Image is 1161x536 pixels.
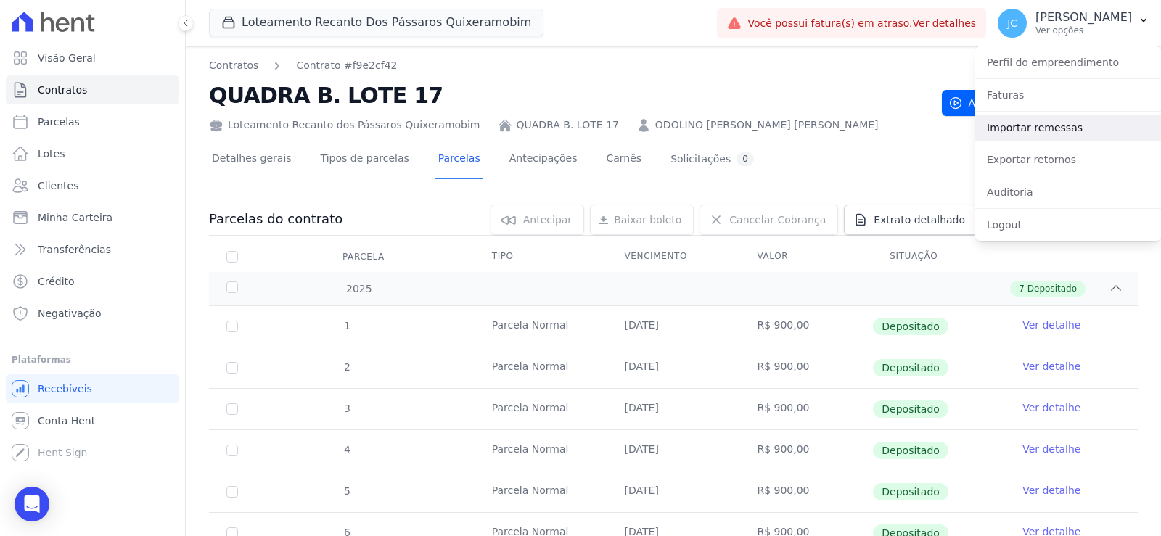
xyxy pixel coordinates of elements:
[607,306,740,347] td: [DATE]
[948,90,995,116] span: Ativo
[38,306,102,321] span: Negativação
[1022,442,1080,456] a: Ver detalhe
[475,347,607,388] td: Parcela Normal
[342,403,350,414] span: 3
[739,242,872,272] th: Valor
[38,178,78,193] span: Clientes
[209,58,258,73] a: Contratos
[1022,359,1080,374] a: Ver detalhe
[38,242,111,257] span: Transferências
[607,430,740,471] td: [DATE]
[913,17,977,29] a: Ver detalhes
[873,400,948,418] span: Depositado
[607,242,740,272] th: Vencimento
[6,107,179,136] a: Parcelas
[12,351,173,368] div: Plataformas
[942,90,1025,116] button: Ativo
[607,347,740,388] td: [DATE]
[209,9,543,36] button: Loteamento Recanto Dos Pássaros Quixeramobim
[435,141,483,179] a: Parcelas
[655,117,879,133] a: ODOLINO [PERSON_NAME] [PERSON_NAME]
[475,242,607,272] th: Tipo
[747,16,976,31] span: Você possui fatura(s) em atraso.
[873,318,948,335] span: Depositado
[975,49,1161,75] a: Perfil do empreendimento
[603,141,644,179] a: Carnês
[226,486,238,498] input: Só é possível selecionar pagamentos em aberto
[226,403,238,415] input: Só é possível selecionar pagamentos em aberto
[1035,10,1132,25] p: [PERSON_NAME]
[6,44,179,73] a: Visão Geral
[325,242,402,271] div: Parcela
[38,413,95,428] span: Conta Hent
[342,485,350,497] span: 5
[209,58,930,73] nav: Breadcrumb
[342,361,350,373] span: 2
[38,382,92,396] span: Recebíveis
[873,483,948,500] span: Depositado
[975,212,1161,238] a: Logout
[209,58,397,73] nav: Breadcrumb
[209,117,480,133] div: Loteamento Recanto dos Pássaros Quixeramobim
[975,115,1161,141] a: Importar remessas
[6,203,179,232] a: Minha Carteira
[209,79,930,112] h2: QUADRA B. LOTE 17
[6,374,179,403] a: Recebíveis
[6,75,179,104] a: Contratos
[38,115,80,129] span: Parcelas
[739,471,872,512] td: R$ 900,00
[975,147,1161,173] a: Exportar retornos
[226,362,238,374] input: Só é possível selecionar pagamentos em aberto
[6,235,179,264] a: Transferências
[874,213,965,227] span: Extrato detalhado
[6,406,179,435] a: Conta Hent
[475,306,607,347] td: Parcela Normal
[209,210,342,228] h3: Parcelas do contrato
[739,389,872,429] td: R$ 900,00
[975,82,1161,108] a: Faturas
[607,389,740,429] td: [DATE]
[506,141,580,179] a: Antecipações
[6,171,179,200] a: Clientes
[475,389,607,429] td: Parcela Normal
[1035,25,1132,36] p: Ver opções
[1022,400,1080,415] a: Ver detalhe
[209,141,295,179] a: Detalhes gerais
[668,141,757,179] a: Solicitações0
[318,141,412,179] a: Tipos de parcelas
[475,471,607,512] td: Parcela Normal
[15,487,49,521] div: Open Intercom Messenger
[873,359,948,376] span: Depositado
[844,205,977,235] a: Extrato detalhado
[739,347,872,388] td: R$ 900,00
[38,147,65,161] span: Lotes
[517,117,619,133] a: QUADRA B. LOTE 17
[6,139,179,168] a: Lotes
[38,210,112,225] span: Minha Carteira
[1019,282,1025,295] span: 7
[670,152,754,166] div: Solicitações
[475,430,607,471] td: Parcela Normal
[38,83,87,97] span: Contratos
[38,274,75,289] span: Crédito
[739,430,872,471] td: R$ 900,00
[226,445,238,456] input: Só é possível selecionar pagamentos em aberto
[737,152,754,166] div: 0
[873,442,948,459] span: Depositado
[38,51,96,65] span: Visão Geral
[1022,318,1080,332] a: Ver detalhe
[1007,18,1017,28] span: JC
[6,299,179,328] a: Negativação
[872,242,1005,272] th: Situação
[1027,282,1077,295] span: Depositado
[6,267,179,296] a: Crédito
[226,321,238,332] input: Só é possível selecionar pagamentos em aberto
[975,179,1161,205] a: Auditoria
[607,471,740,512] td: [DATE]
[342,444,350,455] span: 4
[296,58,397,73] a: Contrato #f9e2cf42
[342,320,350,331] span: 1
[986,3,1161,44] button: JC [PERSON_NAME] Ver opções
[739,306,872,347] td: R$ 900,00
[1022,483,1080,498] a: Ver detalhe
